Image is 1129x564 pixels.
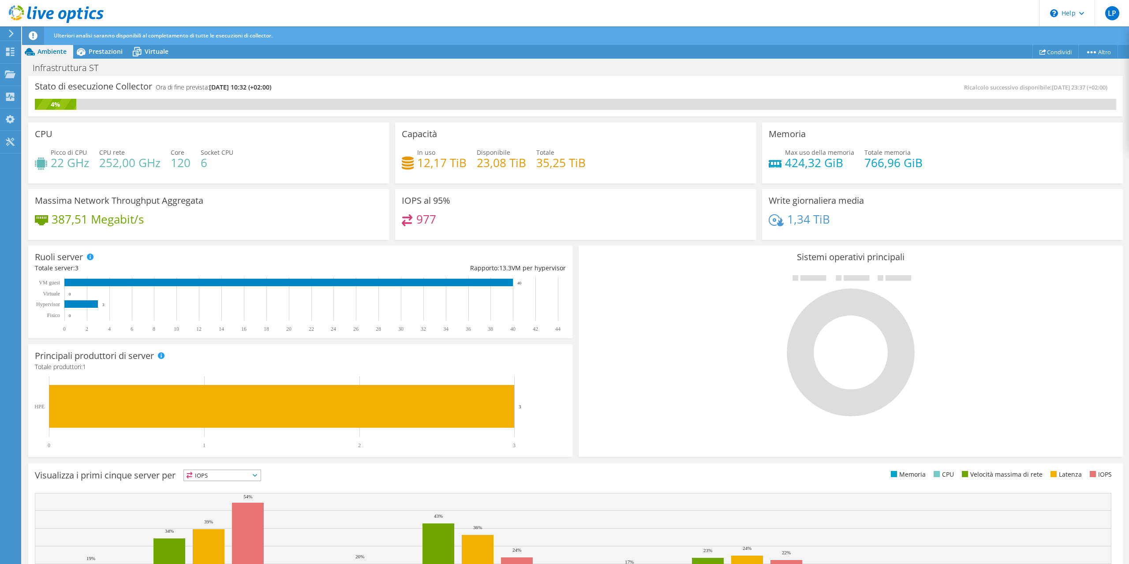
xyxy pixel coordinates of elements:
[35,252,83,262] h3: Ruoli server
[477,158,526,168] h4: 23,08 TiB
[1105,6,1119,20] span: LP
[519,404,521,409] text: 3
[35,129,52,139] h3: CPU
[769,196,864,205] h3: Write giornaliera media
[43,291,60,297] text: Virtuale
[47,312,60,318] text: Fisico
[931,470,954,479] li: CPU
[510,326,516,332] text: 40
[417,148,435,157] span: In uso
[52,214,144,224] h4: 387,51 Megabit/s
[201,158,233,168] h4: 6
[86,326,88,332] text: 2
[1088,470,1112,479] li: IOPS
[131,326,133,332] text: 6
[48,442,50,448] text: 0
[555,326,561,332] text: 44
[196,326,202,332] text: 12
[499,264,512,272] span: 13.3
[787,214,830,224] h4: 1,34 TiB
[75,264,79,272] span: 3
[153,326,155,332] text: 8
[488,326,493,332] text: 38
[35,100,76,109] div: 4%
[466,326,471,332] text: 36
[1050,9,1058,17] svg: \n
[355,554,364,559] text: 20%
[35,196,203,205] h3: Massima Network Throughput Aggregata
[417,158,467,168] h4: 12,17 TiB
[209,83,271,91] span: [DATE] 10:32 (+02:00)
[82,362,86,371] span: 1
[358,442,361,448] text: 2
[69,314,71,318] text: 0
[165,528,174,534] text: 34%
[782,550,791,555] text: 22%
[86,556,95,561] text: 19%
[63,326,66,332] text: 0
[241,326,247,332] text: 16
[585,252,1116,262] h3: Sistemi operativi principali
[960,470,1043,479] li: Velocità massima di rete
[1078,45,1118,59] a: Altro
[243,494,252,499] text: 54%
[171,158,191,168] h4: 120
[536,158,586,168] h4: 35,25 TiB
[204,519,213,524] text: 39%
[171,148,184,157] span: Core
[398,326,404,332] text: 30
[102,303,105,307] text: 3
[864,148,911,157] span: Totale memoria
[513,442,516,448] text: 3
[785,148,854,157] span: Max uso della memoria
[29,63,112,73] h1: Infrastruttura ST
[309,326,314,332] text: 22
[219,326,224,332] text: 14
[1052,83,1107,91] span: [DATE] 23:37 (+02:00)
[264,326,269,332] text: 18
[1048,470,1082,479] li: Latenza
[35,351,154,361] h3: Principali produttori di server
[34,403,45,410] text: HPE
[99,158,161,168] h4: 252,00 GHz
[300,263,566,273] div: Rapporto: VM per hypervisor
[434,513,443,519] text: 43%
[174,326,179,332] text: 10
[864,158,923,168] h4: 766,96 GiB
[39,280,60,286] text: VM guest
[353,326,359,332] text: 26
[785,158,854,168] h4: 424,32 GiB
[889,470,926,479] li: Memoria
[473,525,482,530] text: 36%
[402,196,450,205] h3: IOPS al 95%
[37,47,67,56] span: Ambiente
[201,148,233,157] span: Socket CPU
[35,362,566,372] h4: Totale produttori:
[703,548,712,553] text: 23%
[51,148,87,157] span: Picco di CPU
[477,148,510,157] span: Disponibile
[156,82,271,92] h4: Ora di fine prevista:
[331,326,336,332] text: 24
[99,148,125,157] span: CPU rete
[108,326,111,332] text: 4
[743,545,751,551] text: 24%
[35,263,300,273] div: Totale server:
[533,326,538,332] text: 42
[69,292,71,296] text: 0
[286,326,292,332] text: 20
[517,281,522,285] text: 40
[421,326,426,332] text: 32
[964,83,1112,91] span: Ricalcolo successivo disponibile:
[184,470,261,481] span: IOPS
[145,47,168,56] span: Virtuale
[536,148,554,157] span: Totale
[203,442,206,448] text: 1
[89,47,123,56] span: Prestazioni
[1032,45,1079,59] a: Condividi
[36,301,60,307] text: Hypervisor
[443,326,449,332] text: 34
[51,158,89,168] h4: 22 GHz
[402,129,437,139] h3: Capacità
[376,326,381,332] text: 28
